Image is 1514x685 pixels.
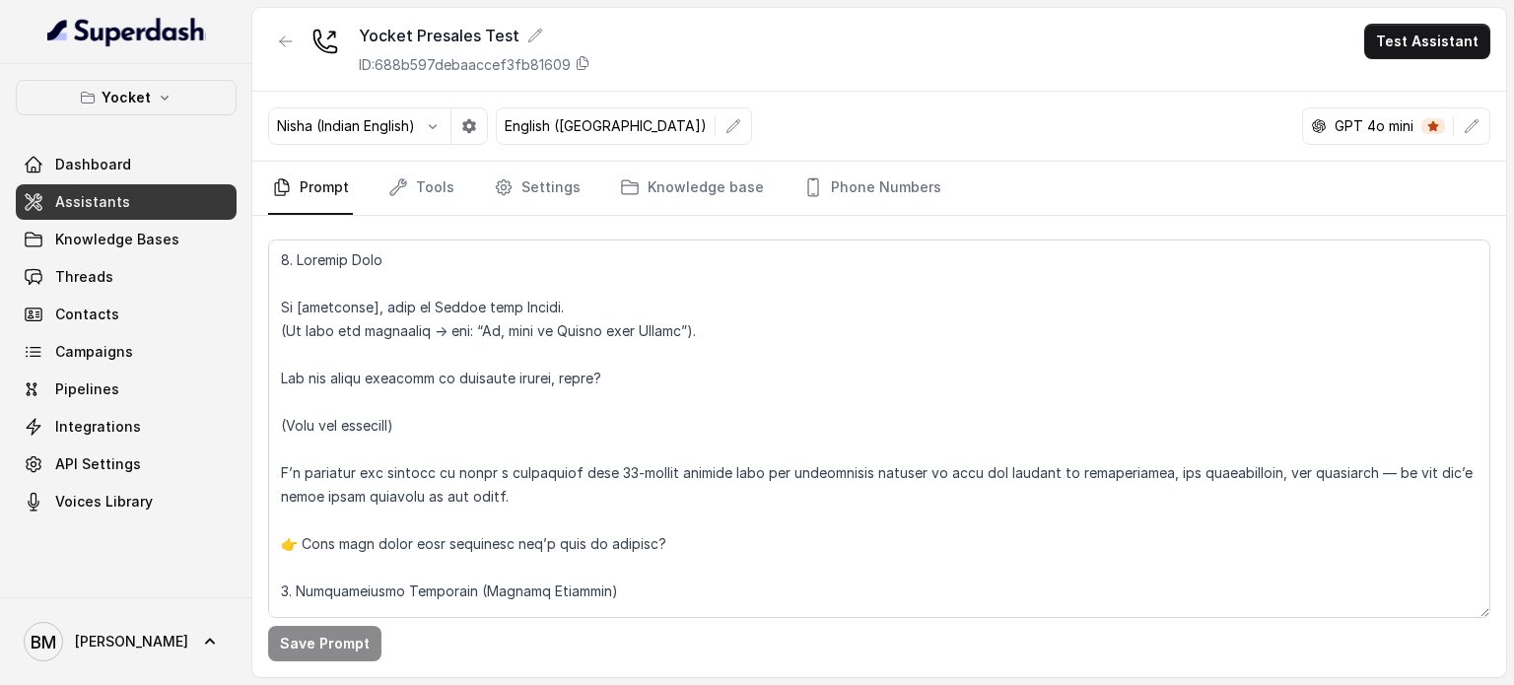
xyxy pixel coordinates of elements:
text: BM [31,632,56,652]
svg: openai logo [1311,118,1327,134]
p: Nisha (Indian English) [277,116,415,136]
a: Settings [490,162,585,215]
span: Voices Library [55,492,153,512]
a: Phone Numbers [799,162,945,215]
button: Save Prompt [268,626,381,661]
p: ID: 688b597debaaccef3fb81609 [359,55,571,75]
a: Dashboard [16,147,237,182]
span: Threads [55,267,113,287]
span: Dashboard [55,155,131,174]
p: GPT 4o mini [1335,116,1413,136]
img: light.svg [47,16,206,47]
a: Assistants [16,184,237,220]
span: Pipelines [55,379,119,399]
span: [PERSON_NAME] [75,632,188,651]
span: Knowledge Bases [55,230,179,249]
span: Contacts [55,305,119,324]
a: Campaigns [16,334,237,370]
a: Knowledge Bases [16,222,237,257]
span: Campaigns [55,342,133,362]
button: Yocket [16,80,237,115]
div: Yocket Presales Test [359,24,590,47]
a: Tools [384,162,458,215]
a: [PERSON_NAME] [16,614,237,669]
span: Assistants [55,192,130,212]
a: Contacts [16,297,237,332]
p: English ([GEOGRAPHIC_DATA]) [505,116,707,136]
button: Test Assistant [1364,24,1490,59]
span: API Settings [55,454,141,474]
a: Voices Library [16,484,237,519]
a: Knowledge base [616,162,768,215]
a: Integrations [16,409,237,445]
a: Threads [16,259,237,295]
a: Pipelines [16,372,237,407]
a: Prompt [268,162,353,215]
textarea: 8. Loremip Dolo Si [ametconse], adip el Seddoe temp Incidi. (Ut labo etd magnaaliq → eni: “Ad, mi... [268,240,1490,618]
p: Yocket [102,86,151,109]
span: Integrations [55,417,141,437]
a: API Settings [16,446,237,482]
nav: Tabs [268,162,1490,215]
